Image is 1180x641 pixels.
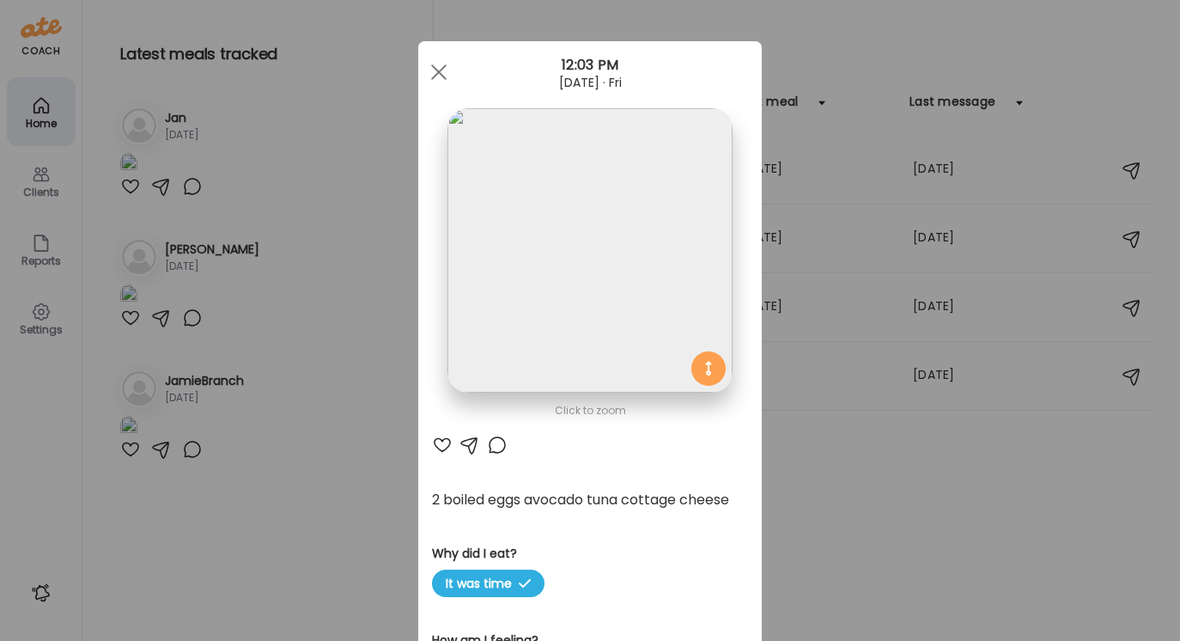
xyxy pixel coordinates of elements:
[447,108,732,393] img: images%2FgxsDnAh2j9WNQYhcT5jOtutxUNC2%2FZII4JxJ9jY9vLpvHKKM0%2Fwu3FjdCGH7Xi7CQnVc5M_1080
[432,490,748,510] div: 2 boiled eggs avocado tuna cottage cheese
[432,570,544,597] span: It was time
[432,545,748,563] h3: Why did I eat?
[432,400,748,421] div: Click to zoom
[418,76,762,89] div: [DATE] · Fri
[418,55,762,76] div: 12:03 PM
